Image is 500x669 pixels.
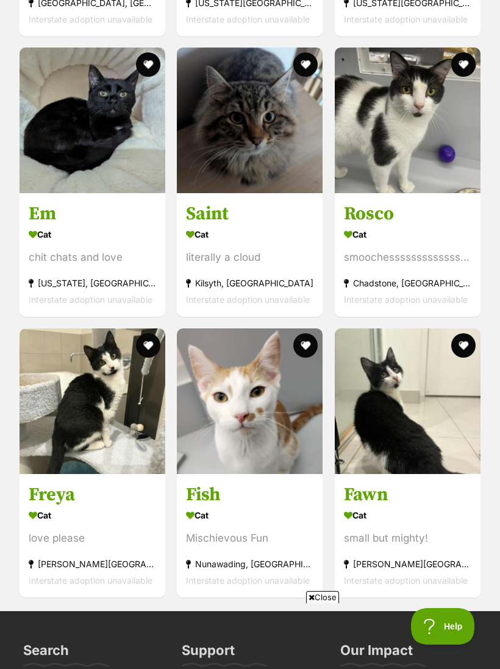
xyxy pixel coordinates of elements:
button: favourite [294,333,318,358]
iframe: Advertisement [28,608,472,663]
div: Cat [344,225,471,243]
span: Interstate adoption unavailable [344,13,468,24]
div: chit chats and love [29,249,156,266]
span: Close [306,591,339,603]
h3: Fawn [344,483,471,506]
div: Mischievous Fun [186,530,313,547]
div: Cat [29,225,156,243]
span: Interstate adoption unavailable [344,575,468,586]
iframe: Help Scout Beacon - Open [411,608,476,645]
span: Interstate adoption unavailable [29,13,152,24]
h3: Saint [186,202,313,225]
h3: Rosco [344,202,471,225]
span: Interstate adoption unavailable [186,13,310,24]
button: favourite [451,52,476,77]
div: [US_STATE], [GEOGRAPHIC_DATA] [29,275,156,291]
a: Em Cat chit chats and love [US_STATE], [GEOGRAPHIC_DATA] Interstate adoption unavailable favourite [20,193,165,317]
a: Rosco Cat smoochesssssssssssssssss! Chadstone, [GEOGRAPHIC_DATA] Interstate adoption unavailable ... [335,193,480,317]
div: Nunawading, [GEOGRAPHIC_DATA] [186,556,313,572]
img: Freya [20,328,165,474]
div: Cat [29,506,156,524]
img: Fawn [335,328,480,474]
button: favourite [451,333,476,358]
div: Cat [344,506,471,524]
h3: Search [23,642,69,666]
div: small but mighty! [344,530,471,547]
span: Interstate adoption unavailable [344,294,468,305]
div: smoochesssssssssssssssss! [344,249,471,266]
span: Interstate adoption unavailable [29,294,152,305]
img: Saint [177,48,323,193]
a: Fish Cat Mischievous Fun Nunawading, [GEOGRAPHIC_DATA] Interstate adoption unavailable favourite [177,474,323,598]
button: favourite [136,333,160,358]
h3: Fish [186,483,313,506]
h3: Em [29,202,156,225]
div: [PERSON_NAME][GEOGRAPHIC_DATA] [344,556,471,572]
h3: Freya [29,483,156,506]
img: Rosco [335,48,480,193]
div: Cat [186,506,313,524]
div: literally a cloud [186,249,313,266]
div: Cat [186,225,313,243]
button: favourite [136,52,160,77]
span: Interstate adoption unavailable [29,575,152,586]
img: Em [20,48,165,193]
div: love please [29,530,156,547]
img: Fish [177,328,323,474]
span: Interstate adoption unavailable [186,294,310,305]
div: [PERSON_NAME][GEOGRAPHIC_DATA] [29,556,156,572]
span: Interstate adoption unavailable [186,575,310,586]
button: favourite [294,52,318,77]
a: Fawn Cat small but mighty! [PERSON_NAME][GEOGRAPHIC_DATA] Interstate adoption unavailable favourite [335,474,480,598]
a: Freya Cat love please [PERSON_NAME][GEOGRAPHIC_DATA] Interstate adoption unavailable favourite [20,474,165,598]
div: Chadstone, [GEOGRAPHIC_DATA] [344,275,471,291]
a: Saint Cat literally a cloud Kilsyth, [GEOGRAPHIC_DATA] Interstate adoption unavailable favourite [177,193,323,317]
div: Kilsyth, [GEOGRAPHIC_DATA] [186,275,313,291]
